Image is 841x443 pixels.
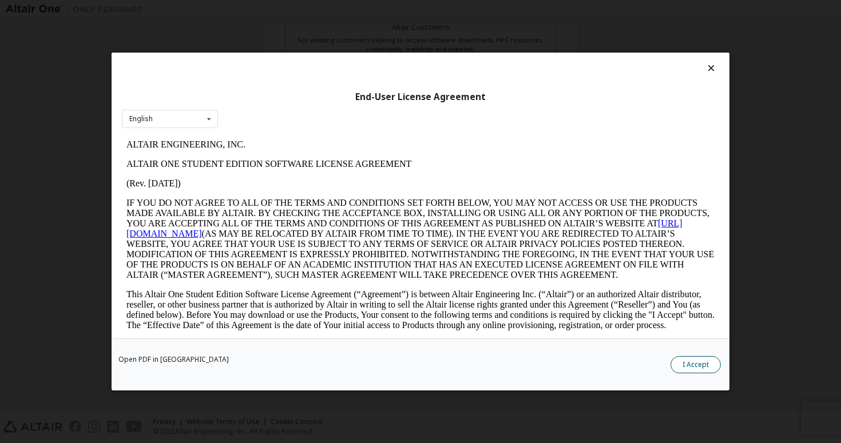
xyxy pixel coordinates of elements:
a: Open PDF in [GEOGRAPHIC_DATA] [118,356,229,363]
div: End-User License Agreement [122,91,719,103]
div: English [129,115,153,122]
p: ALTAIR ONE STUDENT EDITION SOFTWARE LICENSE AGREEMENT [5,24,593,34]
p: ALTAIR ENGINEERING, INC. [5,5,593,15]
p: This Altair One Student Edition Software License Agreement (“Agreement”) is between Altair Engine... [5,154,593,195]
a: [URL][DOMAIN_NAME] [5,83,561,103]
p: (Rev. [DATE]) [5,43,593,54]
p: IF YOU DO NOT AGREE TO ALL OF THE TERMS AND CONDITIONS SET FORTH BELOW, YOU MAY NOT ACCESS OR USE... [5,63,593,145]
button: I Accept [671,356,721,373]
